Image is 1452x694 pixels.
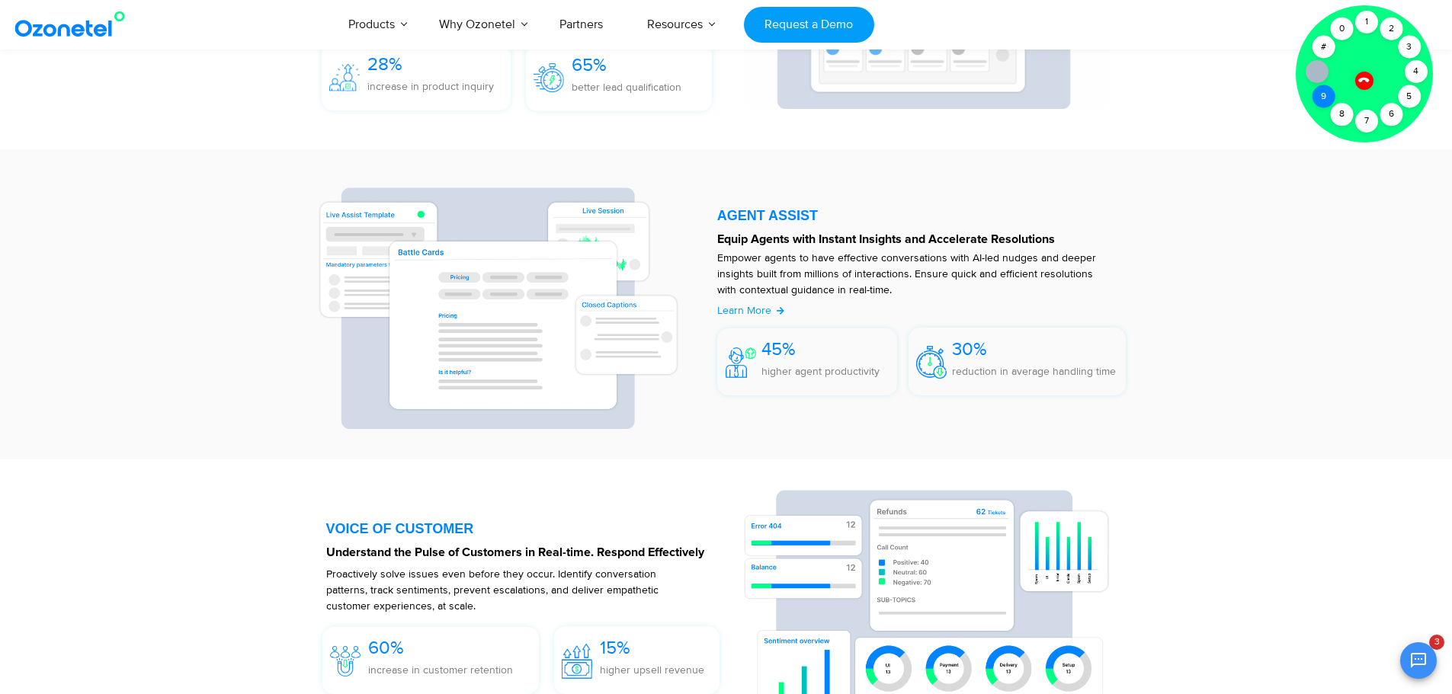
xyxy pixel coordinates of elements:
p: higher agent productivity [761,363,880,379]
p: Proactively solve issues even before they occur. Identify conversation patterns, track sentiments... [326,566,690,614]
div: 1 [1355,11,1378,34]
p: reduction in average handling time [952,363,1116,379]
img: 65% [534,63,564,91]
strong: Equip Agents with Instant Insights and Accelerate Resolutions [717,233,1055,245]
img: 15% [562,644,592,678]
span: 45% [761,338,796,360]
span: 28% [367,53,402,75]
div: 5 [1398,85,1421,108]
div: 3 [1398,36,1421,59]
div: 8 [1330,103,1353,126]
p: Empower agents to have effective conversations with AI-led nudges and deeper insights built from ... [717,250,1111,298]
p: better lead qualification [572,79,681,95]
div: AGENT ASSIST [717,209,1127,222]
span: 65% [572,54,607,76]
div: 0 [1330,18,1353,40]
span: 3 [1429,635,1444,650]
div: # [1312,36,1335,59]
div: 6 [1380,103,1402,126]
span: Learn More [717,304,771,317]
p: higher upsell revenue [600,662,704,678]
div: 2 [1380,18,1402,40]
span: 30% [952,338,987,360]
a: Request a Demo [744,7,874,43]
p: increase in product inquiry [367,78,494,94]
div: 4 [1405,60,1428,83]
div: 7 [1355,110,1378,133]
strong: Understand the Pulse of Customers in Real-time. Respond Effectively [326,546,704,558]
p: increase in customer retention [368,662,513,678]
img: 60% [330,646,361,676]
span: 15% [600,637,630,659]
div: VOICE OF CUSTOMER [326,522,728,536]
span: 60% [368,637,404,659]
a: Learn More [717,302,785,318]
div: 9 [1312,85,1335,108]
img: 30% [916,346,947,379]
img: 28% [329,64,360,91]
button: Open chat [1400,642,1437,679]
img: 45% [726,347,756,378]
